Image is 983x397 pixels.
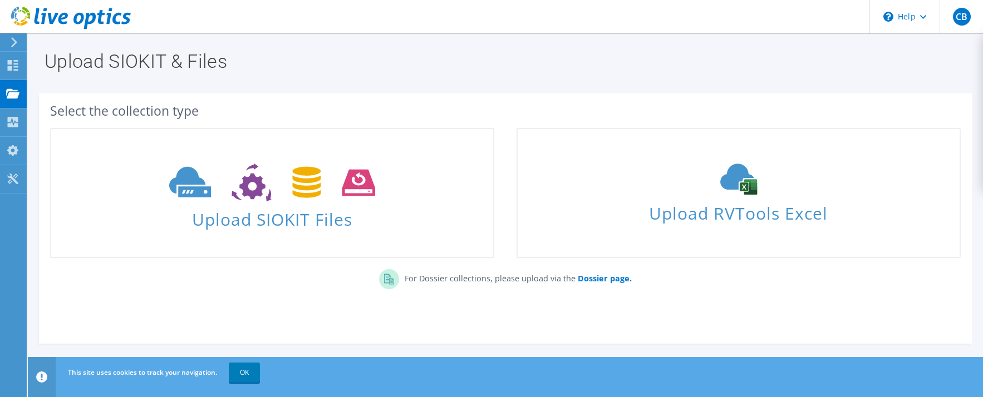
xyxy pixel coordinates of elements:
span: Upload SIOKIT Files [51,204,493,228]
a: OK [229,363,260,383]
a: Dossier page. [576,273,632,284]
svg: \n [883,12,893,22]
a: Upload SIOKIT Files [50,128,494,258]
a: Upload RVTools Excel [517,128,961,258]
span: Upload RVTools Excel [518,198,960,222]
span: This site uses cookies to track your navigation. [68,368,217,377]
span: CB [953,8,971,26]
b: Dossier page. [578,273,632,284]
h1: Upload SIOKIT & Files [45,52,961,71]
p: For Dossier collections, please upload via the [399,269,632,285]
div: Select the collection type [50,105,961,117]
